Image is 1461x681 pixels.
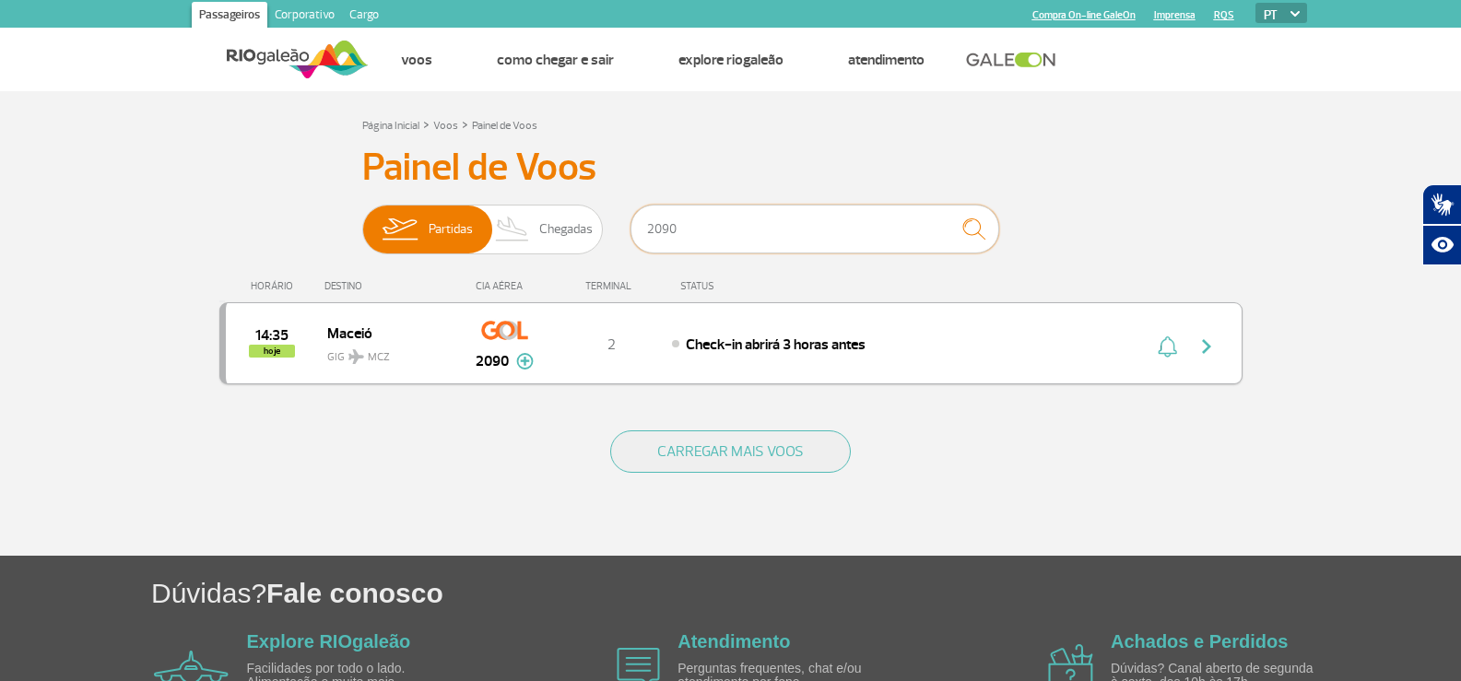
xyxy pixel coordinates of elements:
[324,280,459,292] div: DESTINO
[192,2,267,31] a: Passageiros
[551,280,671,292] div: TERMINAL
[401,51,432,69] a: Voos
[1422,225,1461,265] button: Abrir recursos assistivos.
[472,119,537,133] a: Painel de Voos
[459,280,551,292] div: CIA AÉREA
[368,349,390,366] span: MCZ
[539,205,593,253] span: Chegadas
[249,345,295,358] span: hoje
[1032,9,1136,21] a: Compra On-line GaleOn
[1158,335,1177,358] img: sino-painel-voo.svg
[429,205,473,253] span: Partidas
[266,578,443,608] span: Fale conosco
[342,2,386,31] a: Cargo
[476,350,509,372] span: 2090
[686,335,866,354] span: Check-in abrirá 3 horas antes
[462,113,468,135] a: >
[267,2,342,31] a: Corporativo
[1422,184,1461,265] div: Plugin de acessibilidade da Hand Talk.
[423,113,430,135] a: >
[630,205,999,253] input: Voo, cidade ou cia aérea
[607,335,616,354] span: 2
[671,280,821,292] div: STATUS
[848,51,925,69] a: Atendimento
[151,574,1461,612] h1: Dúvidas?
[610,430,851,473] button: CARREGAR MAIS VOOS
[362,145,1100,191] h3: Painel de Voos
[1111,631,1288,652] a: Achados e Perdidos
[1196,335,1218,358] img: seta-direita-painel-voo.svg
[516,353,534,370] img: mais-info-painel-voo.svg
[255,329,289,342] span: 2025-08-25 14:35:00
[497,51,614,69] a: Como chegar e sair
[678,51,784,69] a: Explore RIOgaleão
[348,349,364,364] img: destiny_airplane.svg
[327,339,445,366] span: GIG
[371,205,429,253] img: slider-embarque
[327,321,445,345] span: Maceió
[247,631,411,652] a: Explore RIOgaleão
[433,119,458,133] a: Voos
[486,205,540,253] img: slider-desembarque
[1214,9,1234,21] a: RQS
[1154,9,1196,21] a: Imprensa
[225,280,325,292] div: HORÁRIO
[362,119,419,133] a: Página Inicial
[677,631,790,652] a: Atendimento
[1422,184,1461,225] button: Abrir tradutor de língua de sinais.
